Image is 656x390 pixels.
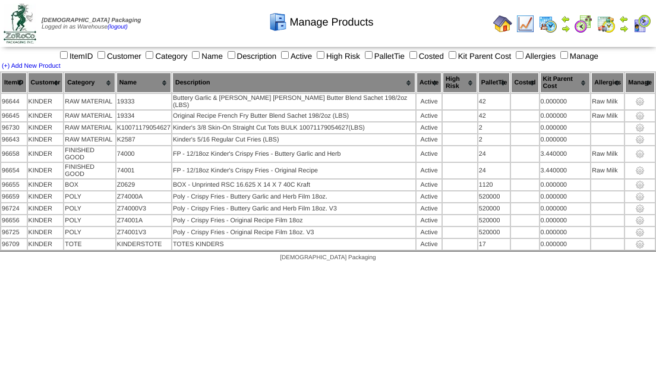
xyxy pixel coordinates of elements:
input: PalletTie [365,51,373,59]
input: Name [192,51,200,59]
td: 24 [478,163,510,178]
td: 96644 [1,94,27,109]
div: Active [417,98,441,105]
input: Costed [409,51,417,59]
td: 96654 [1,163,27,178]
td: 3.440000 [540,163,591,178]
div: Active [417,136,441,143]
label: Name [190,52,223,61]
td: Z74001V3 [116,227,171,238]
td: 3.440000 [540,146,591,162]
td: K2587 [116,134,171,145]
th: Kit Parent Cost [540,73,591,93]
td: TOTE [64,239,115,250]
input: Kit Parent Cost [449,51,456,59]
label: Kit Parent Cost [446,52,512,61]
label: Description [225,52,277,61]
label: Category [143,52,187,61]
td: 520000 [478,227,510,238]
td: Poly - Crispy Fries - Buttery Garlic and Herb Film 18oz. V3 [172,203,415,214]
td: RAW MATERIAL [64,94,115,109]
th: High Risk [443,73,477,93]
img: settings.gif [635,240,645,249]
span: Logged in as Warehouse [42,17,141,30]
td: 19333 [116,94,171,109]
td: 520000 [478,203,510,214]
td: KINDER [28,227,64,238]
img: settings.gif [635,149,645,159]
td: Kinder's 3/8 Skin-On Straight Cut Tots BULK 10071179054627(LBS) [172,122,415,133]
td: POLY [64,203,115,214]
label: ItemID [58,52,93,61]
img: settings.gif [635,135,645,144]
td: Z74001A [116,215,171,226]
img: zoroco-logo-small.webp [4,4,36,43]
div: Active [417,150,441,158]
td: KINDER [28,239,64,250]
td: Raw Milk [591,163,624,178]
div: Active [417,181,441,188]
td: FP - 12/18oz Kinder's Crispy Fries - Original Recipe [172,163,415,178]
td: BOX [64,180,115,190]
td: 0.000000 [540,180,591,190]
td: 74000 [116,146,171,162]
th: Costed [511,73,538,93]
td: 2 [478,134,510,145]
span: [DEMOGRAPHIC_DATA] Packaging [280,254,376,261]
td: KINDER [28,180,64,190]
td: 0.000000 [540,122,591,133]
td: RAW MATERIAL [64,111,115,121]
img: line_graph.gif [516,14,535,33]
input: Description [228,51,235,59]
img: arrowleft.gif [619,14,629,24]
input: Allergies [516,51,523,59]
td: 42 [478,111,510,121]
td: 96709 [1,239,27,250]
img: settings.gif [635,166,645,175]
td: 0.000000 [540,191,591,202]
td: Raw Milk [591,146,624,162]
label: Costed [407,52,444,61]
td: 19334 [116,111,171,121]
img: settings.gif [635,97,645,106]
img: calendarcustomer.gif [632,14,651,33]
input: High Risk [317,51,324,59]
td: POLY [64,215,115,226]
td: 96656 [1,215,27,226]
label: Active [279,52,312,61]
td: 1120 [478,180,510,190]
div: Active [417,241,441,248]
td: Raw Milk [591,111,624,121]
img: settings.gif [635,228,645,237]
td: KINDER [28,94,64,109]
input: ItemID [60,51,68,59]
th: Name [116,73,171,93]
td: POLY [64,227,115,238]
td: 2 [478,122,510,133]
td: 96730 [1,122,27,133]
td: Poly - Crispy Fries - Buttery Garlic and Herb Film 18oz. [172,191,415,202]
th: Description [172,73,415,93]
input: Customer [97,51,105,59]
td: Poly - Crispy Fries - Original Recipe Film 18oz. V3 [172,227,415,238]
label: Manage [558,52,598,61]
img: calendarinout.gif [597,14,616,33]
td: KINDER [28,163,64,178]
td: 0.000000 [540,111,591,121]
th: Category [64,73,115,93]
img: arrowright.gif [561,24,570,33]
td: 96643 [1,134,27,145]
td: Kinder's 5/16 Regular Cut Fries (LBS) [172,134,415,145]
span: [DEMOGRAPHIC_DATA] Packaging [42,17,141,24]
img: calendarblend.gif [574,14,593,33]
td: KINDER [28,146,64,162]
td: 520000 [478,215,510,226]
td: 96659 [1,191,27,202]
td: FINISHED GOOD [64,146,115,162]
td: KINDERSTOTE [116,239,171,250]
td: 96658 [1,146,27,162]
td: 74001 [116,163,171,178]
span: Manage Products [289,16,373,29]
td: RAW MATERIAL [64,122,115,133]
input: Manage [560,51,568,59]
